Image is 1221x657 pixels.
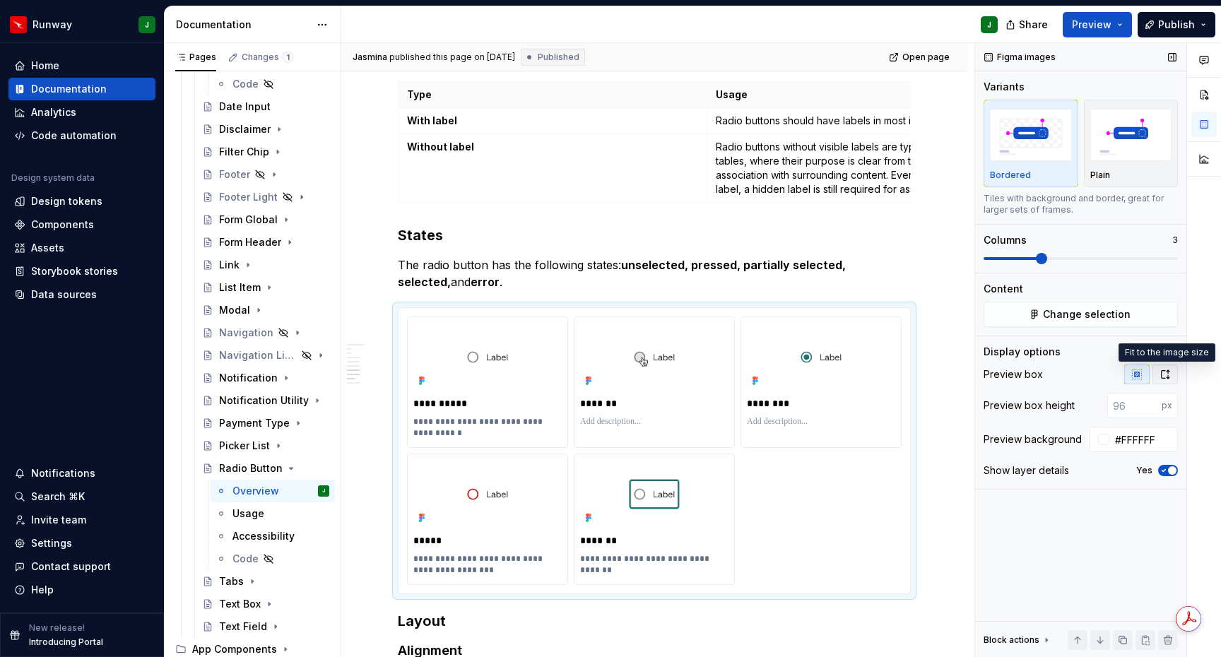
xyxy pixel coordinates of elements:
[389,52,515,63] div: published this page on [DATE]
[984,282,1023,296] div: Content
[987,19,991,30] div: J
[33,18,72,32] div: Runway
[471,275,500,289] strong: error
[716,140,1007,196] p: Radio buttons without visible labels are typically used in data tables, where their purpose is cl...
[196,141,335,163] a: Filter Chip
[31,560,111,574] div: Contact support
[8,283,155,306] a: Data sources
[192,642,277,656] div: App Components
[8,260,155,283] a: Storybook stories
[219,620,267,634] div: Text Field
[219,167,250,182] div: Footer
[219,597,261,611] div: Text Box
[31,218,94,232] div: Components
[8,579,155,601] button: Help
[210,73,335,95] a: Code
[8,190,155,213] a: Design tokens
[998,12,1057,37] button: Share
[1084,100,1179,187] button: placeholderPlain
[407,88,698,102] p: Type
[8,532,155,555] a: Settings
[984,233,1027,247] div: Columns
[219,574,244,588] div: Tabs
[232,552,259,566] div: Code
[538,52,579,63] span: Published
[8,485,155,508] button: Search ⌘K
[145,19,149,30] div: J
[8,555,155,578] button: Contact support
[984,345,1061,359] div: Display options
[11,172,95,184] div: Design system data
[219,461,283,475] div: Radio Button
[175,52,216,63] div: Pages
[219,348,297,362] div: Navigation Light
[1138,12,1215,37] button: Publish
[984,100,1078,187] button: placeholderBordered
[407,141,474,153] strong: Without label
[196,276,335,299] a: List Item
[8,462,155,485] button: Notifications
[3,9,161,40] button: RunwayJ
[31,513,86,527] div: Invite team
[232,484,279,498] div: Overview
[984,398,1075,413] div: Preview box height
[242,52,293,63] div: Changes
[232,529,295,543] div: Accessibility
[31,536,72,550] div: Settings
[1107,393,1162,418] input: 96
[196,208,335,231] a: Form Global
[196,118,335,141] a: Disclaimer
[196,344,335,367] a: Navigation Light
[196,593,335,615] a: Text Box
[196,412,335,434] a: Payment Type
[8,124,155,147] a: Code automation
[219,190,278,204] div: Footer Light
[322,484,325,498] div: J
[219,371,278,385] div: Notification
[984,432,1082,446] div: Preview background
[8,509,155,531] a: Invite team
[219,326,273,340] div: Navigation
[31,583,54,597] div: Help
[31,59,59,73] div: Home
[1043,307,1131,321] span: Change selection
[210,480,335,502] a: OverviewJ
[1063,12,1132,37] button: Preview
[8,213,155,236] a: Components
[196,389,335,412] a: Notification Utility
[885,47,956,67] a: Open page
[1090,109,1172,160] img: placeholder
[31,82,107,96] div: Documentation
[31,105,76,119] div: Analytics
[219,439,270,453] div: Picker List
[196,321,335,344] a: Navigation
[219,100,271,114] div: Date Input
[31,129,117,143] div: Code automation
[31,466,95,480] div: Notifications
[196,254,335,276] a: Link
[1158,18,1195,32] span: Publish
[232,77,259,91] div: Code
[1109,427,1178,452] input: Auto
[398,611,911,631] h3: Layout
[210,502,335,525] a: Usage
[210,525,335,547] a: Accessibility
[219,122,271,136] div: Disclaimer
[1072,18,1111,32] span: Preview
[716,114,1007,128] p: Radio buttons should have labels in most instances
[984,80,1025,94] div: Variants
[232,507,264,521] div: Usage
[10,16,27,33] img: 6b187050-a3ed-48aa-8485-808e17fcee26.png
[196,615,335,638] a: Text Field
[984,367,1043,381] div: Preview box
[196,457,335,480] a: Radio Button
[176,18,309,32] div: Documentation
[398,258,849,289] strong: unselected, pressed, partially selected, selected,
[196,186,335,208] a: Footer Light
[1172,235,1178,246] p: 3
[990,170,1031,181] p: Bordered
[8,78,155,100] a: Documentation
[196,570,335,593] a: Tabs
[398,225,911,245] h3: States
[8,237,155,259] a: Assets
